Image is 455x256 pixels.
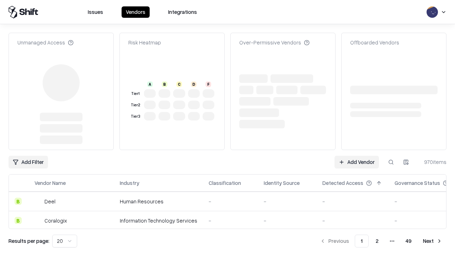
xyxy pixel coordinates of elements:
div: Classification [209,179,241,187]
button: 1 [355,235,369,247]
div: Vendor Name [34,179,66,187]
div: Industry [120,179,139,187]
div: - [209,198,252,205]
button: Integrations [164,6,201,18]
div: Unmanaged Access [17,39,74,46]
button: 2 [370,235,384,247]
button: Add Filter [9,156,48,169]
div: - [322,217,383,224]
div: - [209,217,252,224]
div: 970 items [418,158,446,166]
div: Coralogix [44,217,67,224]
button: Issues [84,6,107,18]
div: B [15,217,22,224]
div: F [205,81,211,87]
div: - [264,198,311,205]
a: Add Vendor [334,156,379,169]
div: C [176,81,182,87]
div: Risk Heatmap [128,39,161,46]
div: Deel [44,198,55,205]
button: 49 [400,235,417,247]
div: Human Resources [120,198,197,205]
button: Next [419,235,446,247]
div: Information Technology Services [120,217,197,224]
div: Identity Source [264,179,300,187]
button: Vendors [122,6,150,18]
div: Tier 1 [130,91,141,97]
div: B [162,81,167,87]
div: Tier 3 [130,113,141,119]
div: B [15,198,22,205]
div: - [264,217,311,224]
img: Coralogix [34,217,42,224]
div: Over-Permissive Vendors [239,39,310,46]
div: Tier 2 [130,102,141,108]
div: - [322,198,383,205]
div: Offboarded Vendors [350,39,399,46]
img: Deel [34,198,42,205]
div: A [147,81,153,87]
div: D [191,81,197,87]
nav: pagination [316,235,446,247]
p: Results per page: [9,237,49,245]
div: Governance Status [395,179,440,187]
div: Detected Access [322,179,363,187]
